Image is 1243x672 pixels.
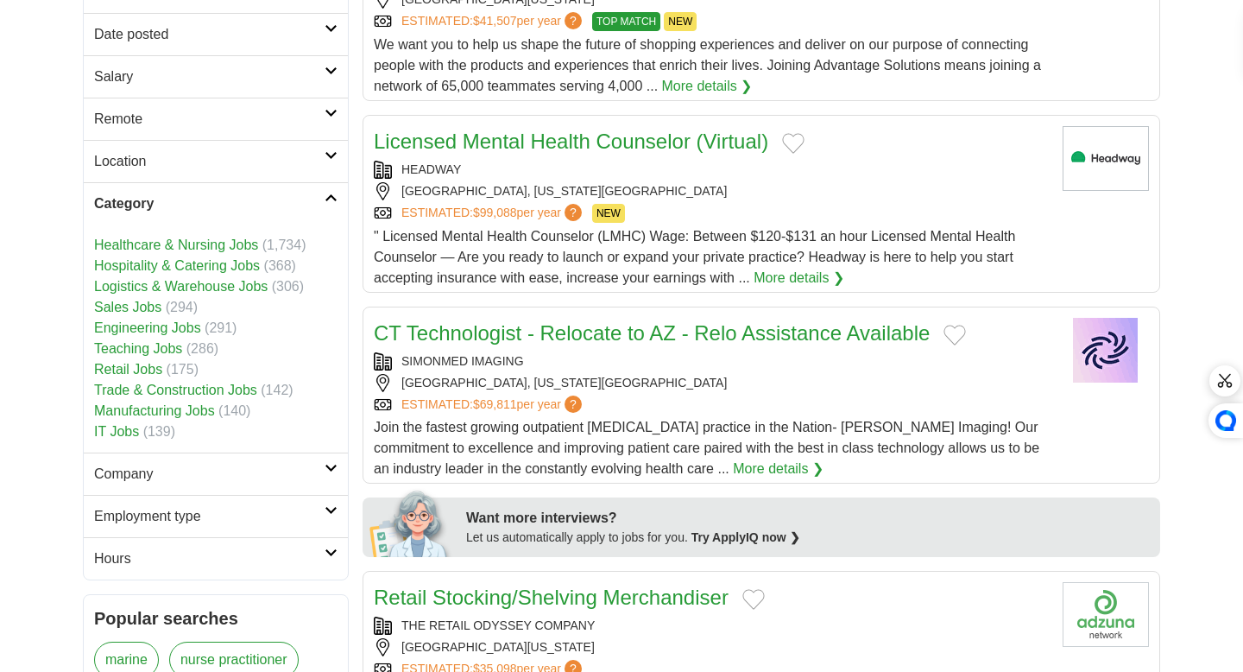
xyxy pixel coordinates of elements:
[84,537,348,580] a: Hours
[94,24,325,45] h2: Date posted
[94,238,258,252] a: Healthcare & Nursing Jobs
[401,204,585,223] a: ESTIMATED:$99,088per year?
[1063,318,1149,383] img: Company logo
[84,182,348,225] a: Category
[261,383,293,397] span: (142)
[205,320,237,335] span: (291)
[754,268,844,288] a: More details ❯
[94,151,325,172] h2: Location
[401,396,585,414] a: ESTIMATED:$69,811per year?
[94,67,325,87] h2: Salary
[374,638,1049,656] div: [GEOGRAPHIC_DATA][US_STATE]
[565,396,582,413] span: ?
[401,162,461,176] a: HEADWAY
[84,140,348,182] a: Location
[94,300,161,314] a: Sales Jobs
[84,98,348,140] a: Remote
[94,548,325,569] h2: Hours
[374,420,1039,476] span: Join the fastest growing outpatient [MEDICAL_DATA] practice in the Nation- [PERSON_NAME] Imaging!...
[84,453,348,495] a: Company
[84,13,348,55] a: Date posted
[374,586,729,609] a: Retail Stocking/Shelving Merchandiser
[943,325,966,346] button: Add to favorite jobs
[94,506,325,527] h2: Employment type
[143,424,175,439] span: (139)
[94,383,257,397] a: Trade & Construction Jobs
[94,193,325,214] h2: Category
[94,320,201,335] a: Engineering Jobs
[94,362,162,377] a: Retail Jobs
[473,206,517,219] span: $99,088
[1063,582,1149,647] img: Company logo
[166,300,198,314] span: (294)
[264,258,296,273] span: (368)
[374,182,1049,200] div: [GEOGRAPHIC_DATA], [US_STATE][GEOGRAPHIC_DATA]
[374,130,768,153] a: Licensed Mental Health Counselor (Virtual)
[272,279,304,294] span: (306)
[374,374,1049,392] div: [GEOGRAPHIC_DATA], [US_STATE][GEOGRAPHIC_DATA]
[565,12,582,29] span: ?
[374,229,1015,285] span: " Licensed Mental Health Counselor (LMHC) Wage: Between $120-$131 an hour Licensed Mental Health ...
[466,508,1150,529] div: Want more interviews?
[374,321,930,345] a: CT Technologist - Relocate to AZ - Relo Assistance Available
[94,258,260,273] a: Hospitality & Catering Jobs
[84,495,348,537] a: Employment type
[218,403,250,418] span: (140)
[94,605,338,631] h2: Popular searches
[369,488,453,557] img: apply-iq-scientist.png
[592,204,625,223] span: NEW
[664,12,697,31] span: NEW
[186,341,218,356] span: (286)
[94,279,268,294] a: Logistics & Warehouse Jobs
[94,341,182,356] a: Teaching Jobs
[94,424,139,439] a: IT Jobs
[473,14,517,28] span: $41,507
[167,362,199,377] span: (175)
[473,397,517,411] span: $69,811
[466,529,1150,547] div: Let us automatically apply to jobs for you.
[94,109,325,130] h2: Remote
[1063,126,1149,191] img: Headway logo
[401,12,585,31] a: ESTIMATED:$41,507per year?
[662,76,753,97] a: More details ❯
[94,403,215,418] a: Manufacturing Jobs
[733,459,823,479] a: More details ❯
[691,530,800,544] a: Try ApplyIQ now ❯
[592,12,660,31] span: TOP MATCH
[565,204,582,221] span: ?
[84,55,348,98] a: Salary
[374,37,1041,93] span: We want you to help us shape the future of shopping experiences and deliver on our purpose of con...
[742,589,765,610] button: Add to favorite jobs
[374,617,1049,635] div: THE RETAIL ODYSSEY COMPANY
[782,133,804,154] button: Add to favorite jobs
[374,352,1049,371] div: SIMONMED IMAGING
[94,464,325,485] h2: Company
[262,238,306,252] span: (1,734)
